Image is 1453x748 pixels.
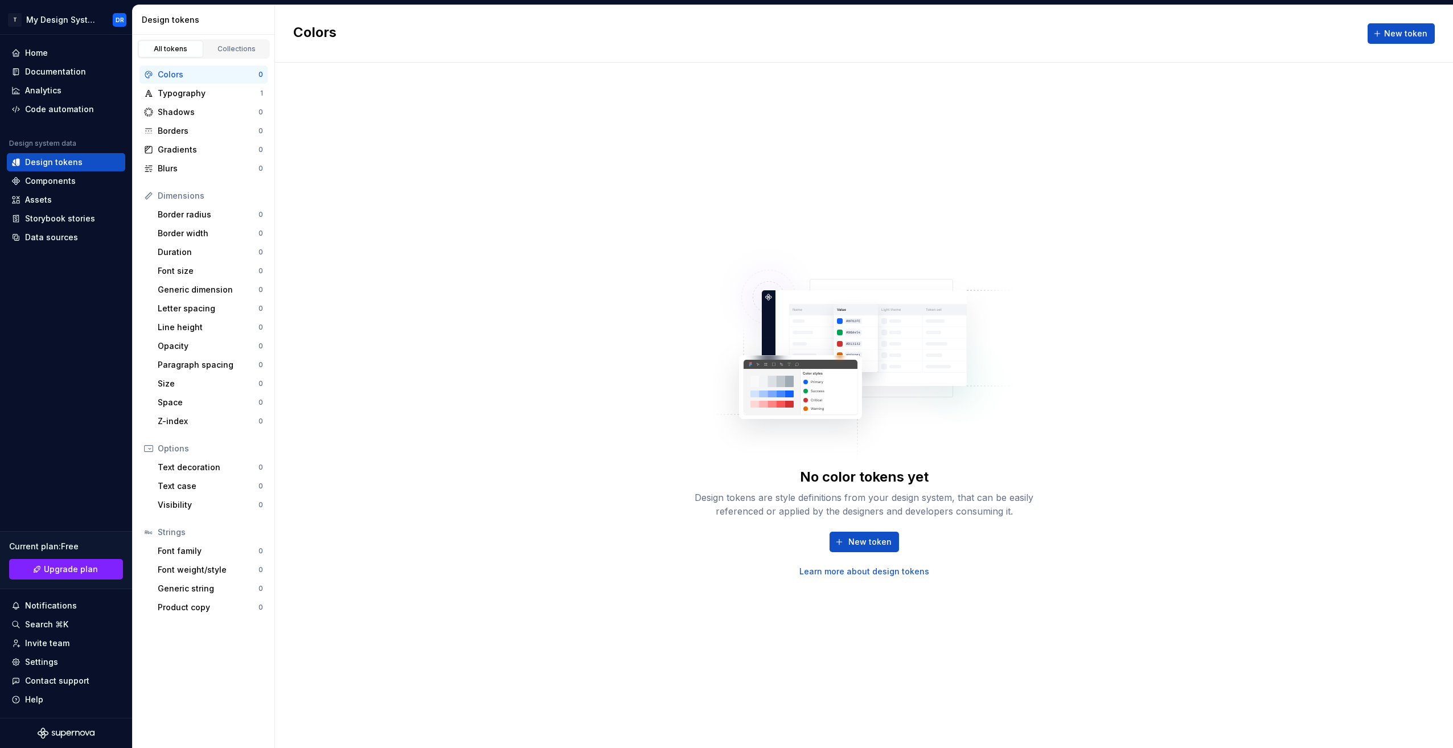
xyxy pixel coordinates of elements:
[158,499,258,511] div: Visibility
[258,126,263,135] div: 0
[800,468,929,486] div: No color tokens yet
[116,15,124,24] div: DR
[7,63,125,81] a: Documentation
[25,694,43,705] div: Help
[258,70,263,79] div: 0
[208,44,265,54] div: Collections
[25,66,86,77] div: Documentation
[2,7,130,32] button: TMy Design SystemDR
[1384,28,1427,39] span: New token
[258,323,263,332] div: 0
[258,500,263,509] div: 0
[258,546,263,556] div: 0
[158,69,258,80] div: Colors
[258,584,263,593] div: 0
[258,229,263,238] div: 0
[258,565,263,574] div: 0
[158,265,258,277] div: Font size
[153,224,268,243] a: Border width0
[830,532,899,552] button: New token
[158,322,258,333] div: Line height
[682,491,1046,518] div: Design tokens are style definitions from your design system, that can be easily referenced or app...
[7,653,125,671] a: Settings
[258,360,263,369] div: 0
[153,206,268,224] a: Border radius0
[7,172,125,190] a: Components
[25,675,89,687] div: Contact support
[158,527,263,538] div: Strings
[7,81,125,100] a: Analytics
[799,566,929,577] a: Learn more about design tokens
[153,262,268,280] a: Font size0
[153,281,268,299] a: Generic dimension0
[258,164,263,173] div: 0
[158,378,258,389] div: Size
[25,157,83,168] div: Design tokens
[9,559,123,580] a: Upgrade plan
[158,88,260,99] div: Typography
[25,104,94,115] div: Code automation
[153,561,268,579] a: Font weight/style0
[158,416,258,427] div: Z-index
[142,14,270,26] div: Design tokens
[7,153,125,171] a: Design tokens
[258,342,263,351] div: 0
[158,564,258,576] div: Font weight/style
[158,340,258,352] div: Opacity
[8,13,22,27] div: T
[9,139,76,148] div: Design system data
[260,89,263,98] div: 1
[158,480,258,492] div: Text case
[153,496,268,514] a: Visibility0
[158,397,258,408] div: Space
[25,656,58,668] div: Settings
[139,141,268,159] a: Gradients0
[258,304,263,313] div: 0
[153,477,268,495] a: Text case0
[38,728,95,739] a: Supernova Logo
[153,337,268,355] a: Opacity0
[25,175,76,187] div: Components
[258,463,263,472] div: 0
[258,266,263,276] div: 0
[158,284,258,295] div: Generic dimension
[258,145,263,154] div: 0
[258,248,263,257] div: 0
[25,213,95,224] div: Storybook stories
[7,691,125,709] button: Help
[139,103,268,121] a: Shadows0
[25,47,48,59] div: Home
[293,23,336,44] h2: Colors
[158,462,258,473] div: Text decoration
[25,232,78,243] div: Data sources
[7,597,125,615] button: Notifications
[153,580,268,598] a: Generic string0
[139,84,268,102] a: Typography1
[158,190,263,202] div: Dimensions
[158,443,263,454] div: Options
[26,14,99,26] div: My Design System
[7,615,125,634] button: Search ⌘K
[153,458,268,476] a: Text decoration0
[153,412,268,430] a: Z-index0
[158,303,258,314] div: Letter spacing
[258,398,263,407] div: 0
[25,619,68,630] div: Search ⌘K
[258,108,263,117] div: 0
[258,482,263,491] div: 0
[158,602,258,613] div: Product copy
[139,65,268,84] a: Colors0
[258,210,263,219] div: 0
[153,318,268,336] a: Line height0
[25,600,77,611] div: Notifications
[153,375,268,393] a: Size0
[139,122,268,140] a: Borders0
[258,379,263,388] div: 0
[153,299,268,318] a: Letter spacing0
[44,564,98,575] span: Upgrade plan
[153,356,268,374] a: Paragraph spacing0
[258,603,263,612] div: 0
[158,106,258,118] div: Shadows
[153,542,268,560] a: Font family0
[258,417,263,426] div: 0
